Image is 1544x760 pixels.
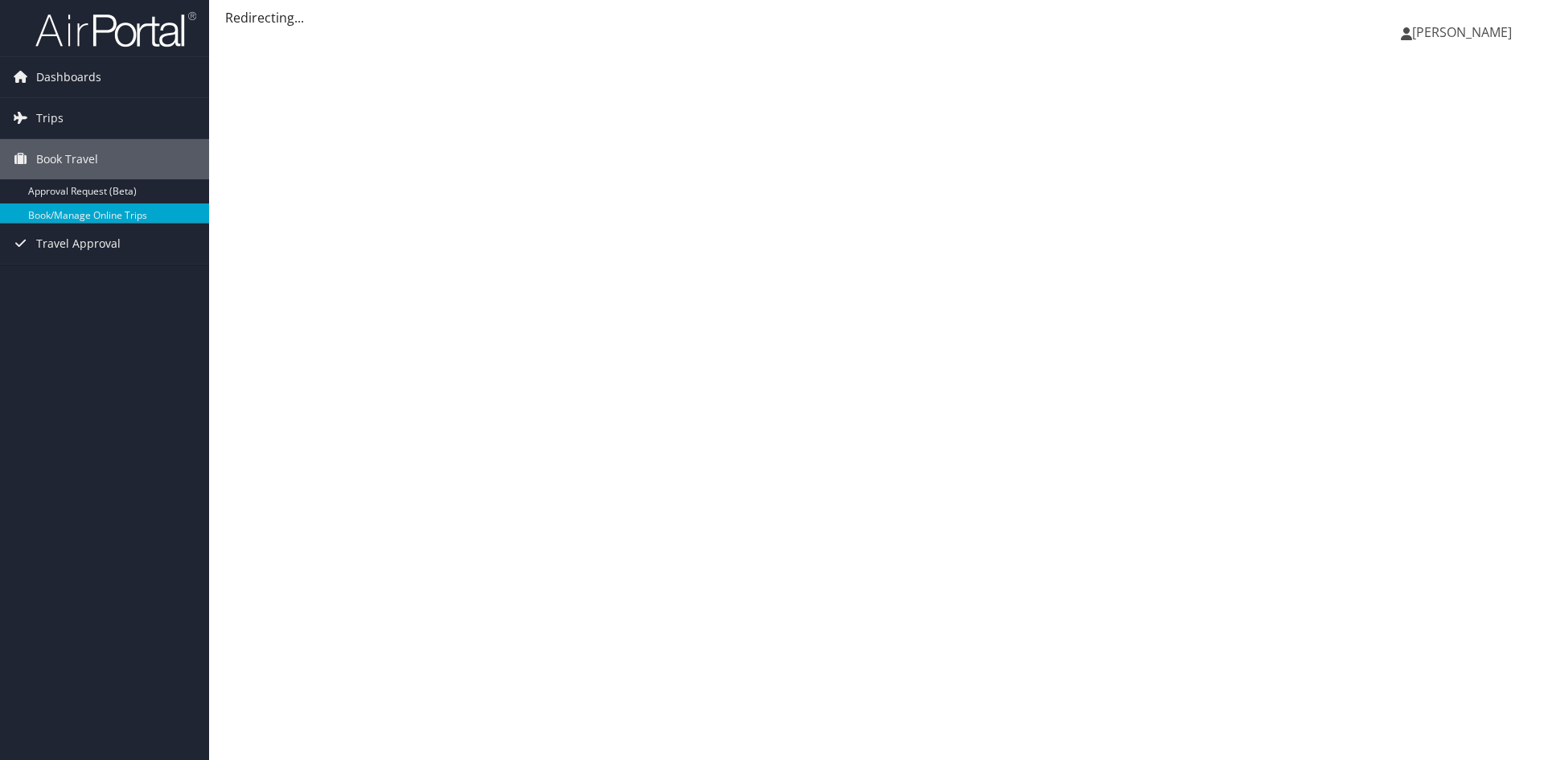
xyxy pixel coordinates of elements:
span: Trips [36,98,64,138]
a: [PERSON_NAME] [1401,8,1528,56]
span: Dashboards [36,57,101,97]
img: airportal-logo.png [35,10,196,48]
span: [PERSON_NAME] [1412,23,1512,41]
span: Travel Approval [36,224,121,264]
div: Redirecting... [225,8,1528,27]
span: Book Travel [36,139,98,179]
